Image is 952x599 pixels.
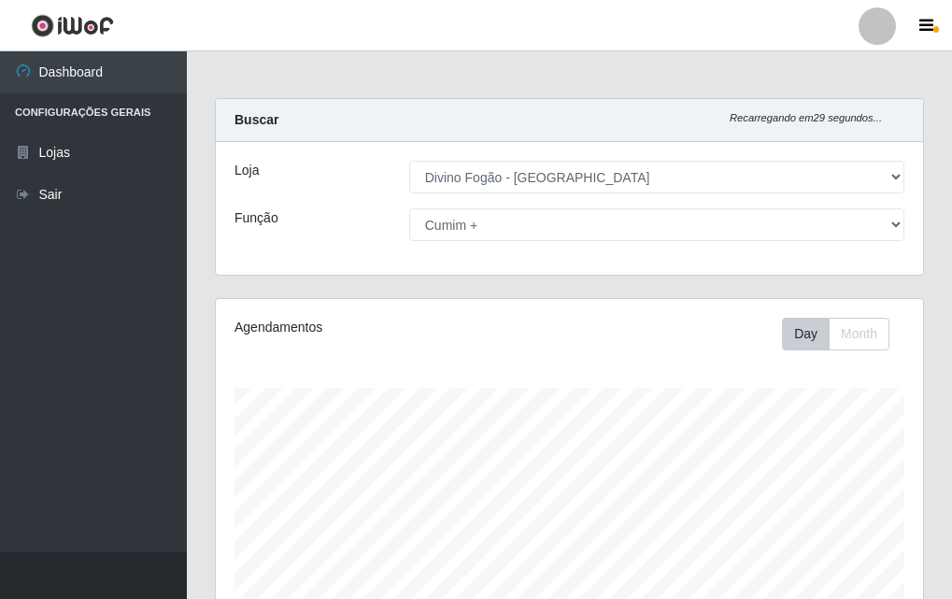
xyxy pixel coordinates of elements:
label: Loja [234,161,259,180]
button: Month [829,318,889,350]
button: Day [782,318,830,350]
strong: Buscar [234,112,278,127]
div: Agendamentos [234,318,497,337]
div: First group [782,318,889,350]
label: Função [234,208,278,228]
i: Recarregando em 29 segundos... [730,112,882,123]
img: CoreUI Logo [31,14,114,37]
div: Toolbar with button groups [782,318,904,350]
